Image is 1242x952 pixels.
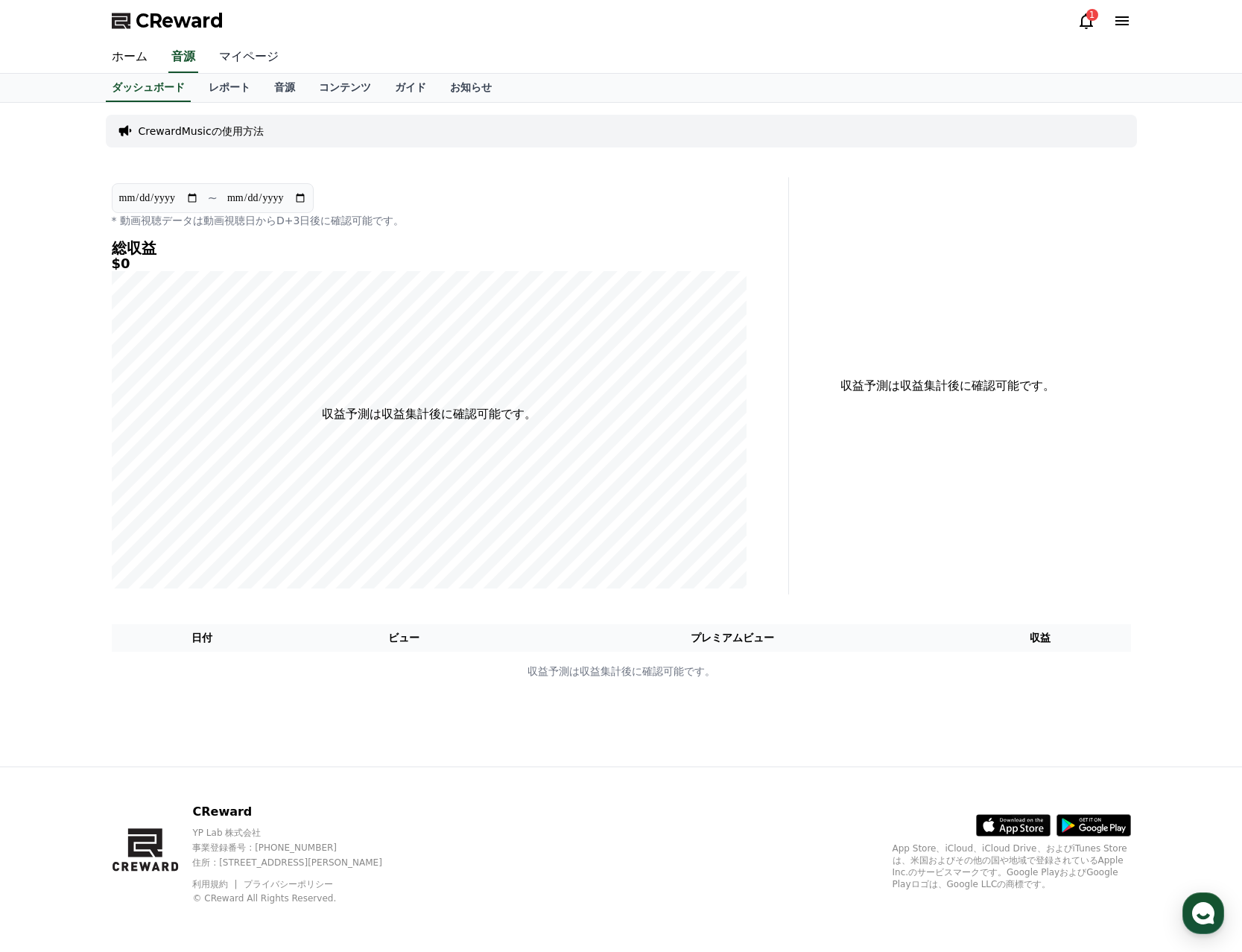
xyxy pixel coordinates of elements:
[98,472,192,510] a: Messages
[1077,12,1095,30] a: 1
[1086,9,1098,21] div: 1
[307,74,383,102] a: コンテンツ
[4,472,98,510] a: Home
[38,495,64,507] span: Home
[192,827,408,839] p: YP Lab 株式会社
[192,879,239,889] a: 利用規約
[208,189,218,207] p: ~
[192,857,408,869] p: 住所 : [STREET_ADDRESS][PERSON_NAME]
[139,124,264,139] a: CrewardMusicの使用方法
[112,213,747,228] p: * 動画視聴データは動画視聴日からD+3日後に確認可能です。
[950,624,1131,652] th: 収益
[893,842,1131,890] p: App Store、iCloud、iCloud Drive、およびiTunes Storeは、米国およびその他の国や地域で登録されているApple Inc.のサービスマークです。Google P...
[112,624,293,652] th: 日付
[192,892,408,904] p: © CReward All Rights Reserved.
[262,74,307,102] a: 音源
[192,472,286,510] a: Settings
[438,74,504,102] a: お知らせ
[106,74,191,102] a: ダッシュボード
[244,879,333,889] a: プライバシーポリシー
[124,495,168,507] span: Messages
[100,42,159,73] a: ホーム
[168,42,198,73] a: 音源
[136,9,224,33] span: CReward
[292,624,516,652] th: ビュー
[192,803,408,821] p: CReward
[112,240,747,256] h4: 総収益
[197,74,262,102] a: レポート
[192,842,408,854] p: 事業登録番号 : [PHONE_NUMBER]
[112,9,224,33] a: CReward
[112,256,747,271] h5: $0
[383,74,438,102] a: ガイド
[113,664,1130,679] p: 収益予測は収益集計後に確認可能です。
[207,42,291,73] a: マイページ
[221,495,257,507] span: Settings
[322,405,536,423] p: 収益予測は収益集計後に確認可能です。
[516,624,950,652] th: プレミアムビュー
[801,377,1095,395] p: 収益予測は収益集計後に確認可能です。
